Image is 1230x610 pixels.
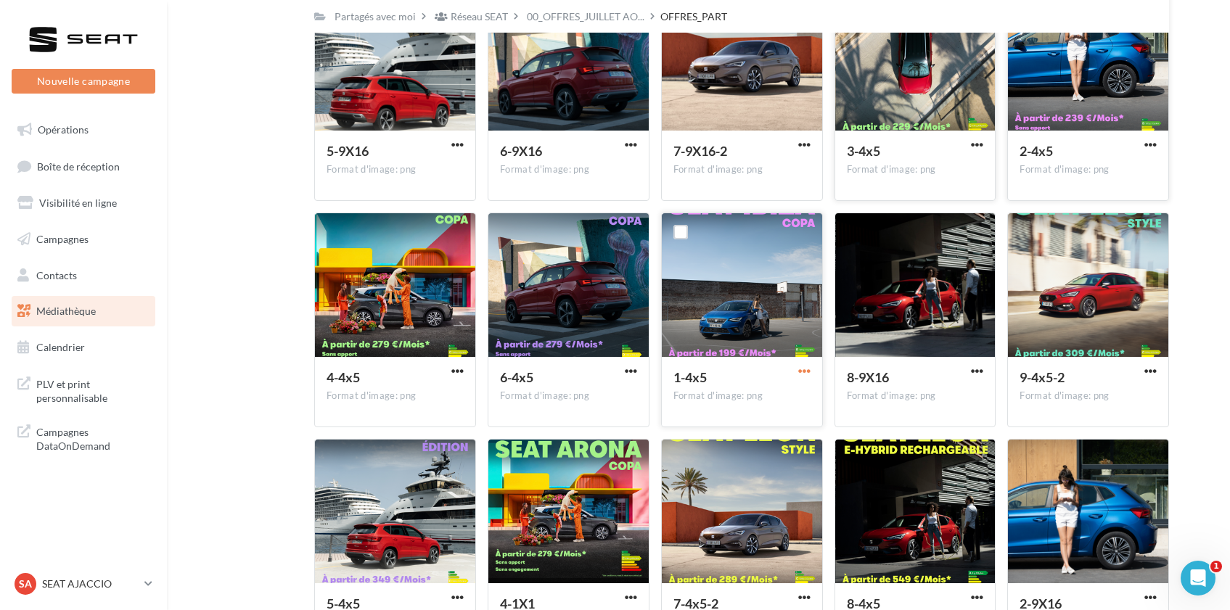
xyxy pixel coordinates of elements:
span: 8-9X16 [847,369,889,385]
a: Calendrier [9,332,158,363]
div: Format d'image: png [327,390,464,403]
button: Nouvelle campagne [12,69,155,94]
div: Format d'image: png [1020,390,1157,403]
span: 00_OFFRES_JUILLET AO... [527,9,644,24]
span: Contacts [36,268,77,281]
div: Réseau SEAT [451,9,508,24]
span: 5-9X16 [327,143,369,159]
div: Format d'image: png [327,163,464,176]
span: 4-4x5 [327,369,360,385]
div: Format d'image: png [673,163,811,176]
a: Campagnes [9,224,158,255]
a: Opérations [9,115,158,145]
span: 2-4x5 [1020,143,1053,159]
div: OFFRES_PART [660,9,727,24]
span: Opérations [38,123,89,136]
span: 7-9X16-2 [673,143,727,159]
span: Visibilité en ligne [39,197,117,209]
span: Campagnes DataOnDemand [36,422,149,453]
a: Boîte de réception [9,151,158,182]
span: 6-9X16 [500,143,542,159]
span: Calendrier [36,341,85,353]
a: Visibilité en ligne [9,188,158,218]
div: Format d'image: png [1020,163,1157,176]
div: Format d'image: png [847,163,984,176]
span: 1 [1210,561,1222,572]
span: 3-4x5 [847,143,880,159]
span: Boîte de réception [37,160,120,172]
a: Campagnes DataOnDemand [9,416,158,459]
div: Partagés avec moi [335,9,416,24]
iframe: Intercom live chat [1181,561,1215,595]
span: Campagnes [36,233,89,245]
a: PLV et print personnalisable [9,368,158,411]
div: Format d'image: png [673,390,811,403]
span: Médiathèque [36,305,96,317]
div: Format d'image: png [500,163,637,176]
span: PLV et print personnalisable [36,374,149,405]
span: 1-4x5 [673,369,707,385]
p: SEAT AJACCIO [42,577,139,591]
a: SA SEAT AJACCIO [12,570,155,598]
a: Contacts [9,260,158,291]
span: 6-4x5 [500,369,533,385]
span: 9-4x5-2 [1020,369,1065,385]
a: Médiathèque [9,296,158,326]
div: Format d'image: png [847,390,984,403]
div: Format d'image: png [500,390,637,403]
span: SA [19,577,32,591]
